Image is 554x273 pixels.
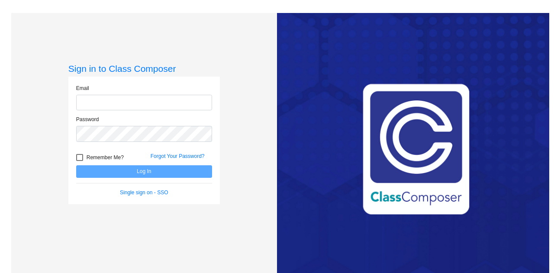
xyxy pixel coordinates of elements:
a: Single sign on - SSO [120,189,168,196]
button: Log In [76,165,212,178]
a: Forgot Your Password? [151,153,205,159]
label: Email [76,84,89,92]
h3: Sign in to Class Composer [68,63,220,74]
span: Remember Me? [87,152,124,163]
label: Password [76,116,99,123]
